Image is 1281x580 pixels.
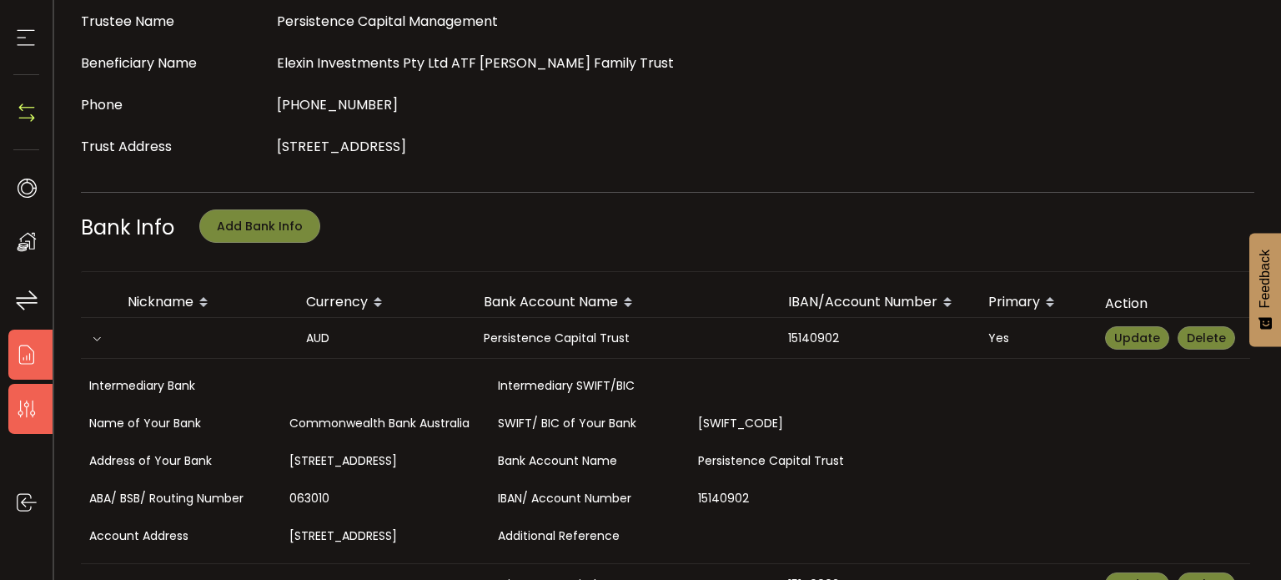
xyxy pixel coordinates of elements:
span: Persistence Capital Management [277,12,498,31]
div: Nickname [114,289,293,317]
div: Additional Reference [490,517,690,555]
span: Feedback [1258,250,1273,308]
div: Trust Address [81,130,269,164]
div: Name of Your Bank [81,405,281,442]
button: Update [1105,326,1169,350]
div: Trustee Name [81,5,269,38]
div: 15140902 [775,329,975,348]
div: [STREET_ADDRESS] [281,442,490,480]
div: Phone [81,88,269,122]
button: Delete [1178,326,1235,350]
div: Currency [293,289,470,317]
button: Add Bank Info [199,209,320,243]
div: Bank Account Name [470,289,775,317]
div: 063010 [281,480,490,517]
span: Delete [1187,330,1226,346]
div: Commonwealth Bank Australia [281,405,490,442]
div: Beneficiary Name [81,47,269,80]
div: 15140902 [690,480,898,517]
div: [SWIFT_CODE] [690,405,898,442]
div: Yes [975,329,1092,348]
div: Action [1092,294,1250,313]
span: Update [1114,330,1160,346]
iframe: Chat Widget [1088,400,1281,580]
button: Feedback - Show survey [1249,233,1281,346]
div: IBAN/ Account Number [490,480,690,517]
span: [STREET_ADDRESS] [277,137,406,156]
div: Intermediary Bank [81,367,281,405]
div: Persistence Capital Trust [690,442,898,480]
div: SWIFT/ BIC of Your Bank [490,405,690,442]
div: ABA/ BSB/ Routing Number [81,480,281,517]
img: N4P5cjLOiQAAAABJRU5ErkJggg== [14,100,39,125]
div: AUD [293,329,470,348]
div: Account Address [81,517,281,555]
div: Address of Your Bank [81,442,281,480]
div: Bank Account Name [490,442,690,480]
span: Elexin Investments Pty Ltd ATF [PERSON_NAME] Family Trust [277,53,674,73]
div: [STREET_ADDRESS] [281,517,490,555]
span: Add Bank Info [217,218,303,235]
div: Primary [975,289,1092,317]
span: [PHONE_NUMBER] [277,95,398,114]
span: Bank Info [81,214,174,241]
div: Persistence Capital Trust [470,329,775,348]
div: IBAN/Account Number [775,289,975,317]
div: Intermediary SWIFT/BIC [490,367,690,405]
